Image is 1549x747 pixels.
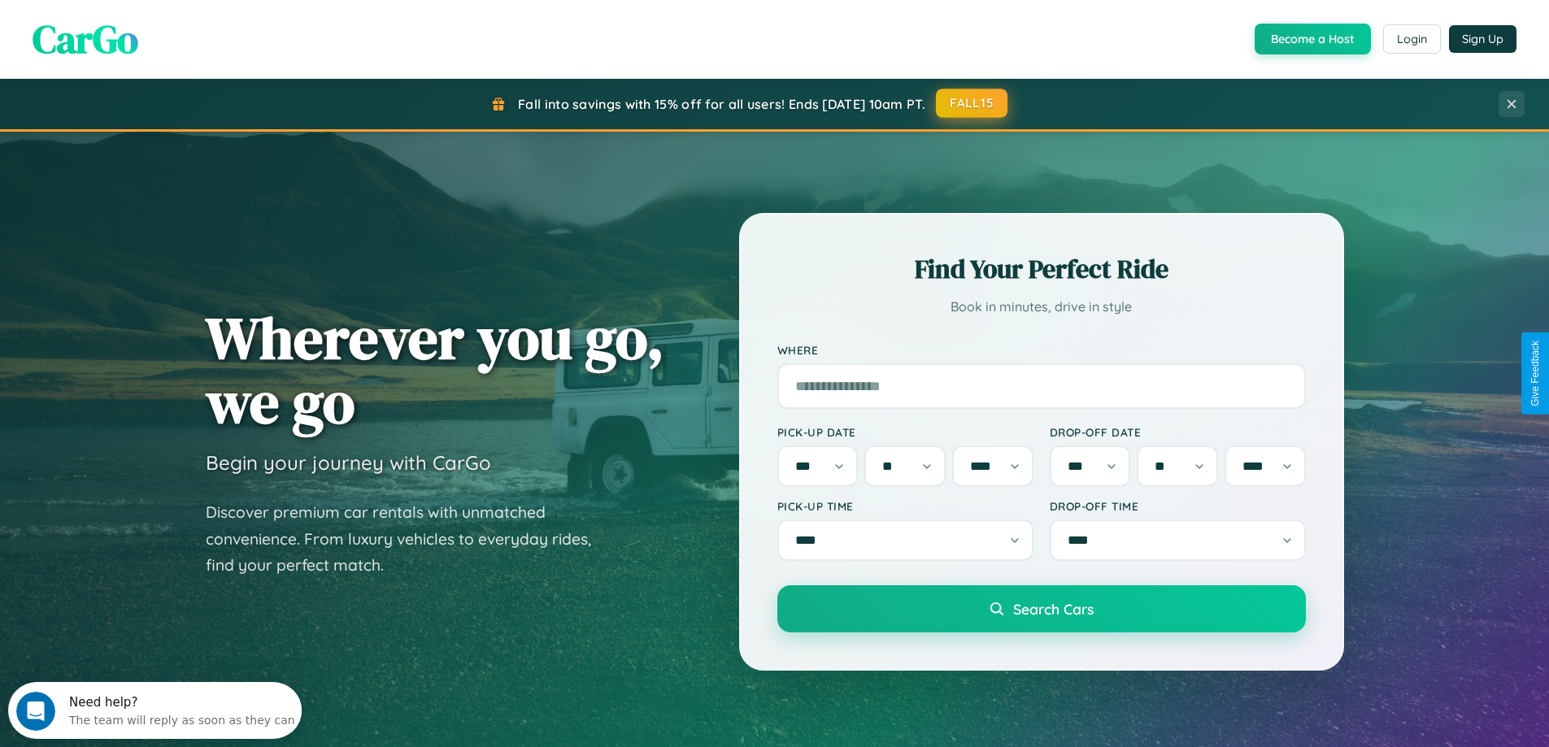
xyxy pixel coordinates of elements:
[61,14,287,27] div: Need help?
[777,499,1033,513] label: Pick-up Time
[777,343,1306,357] label: Where
[7,7,302,51] div: Open Intercom Messenger
[1013,600,1094,618] span: Search Cars
[16,692,55,731] iframe: Intercom live chat
[1383,24,1441,54] button: Login
[1255,24,1371,54] button: Become a Host
[206,499,612,579] p: Discover premium car rentals with unmatched convenience. From luxury vehicles to everyday rides, ...
[1050,425,1306,439] label: Drop-off Date
[8,682,302,739] iframe: Intercom live chat discovery launcher
[206,450,491,475] h3: Begin your journey with CarGo
[518,96,925,112] span: Fall into savings with 15% off for all users! Ends [DATE] 10am PT.
[777,251,1306,287] h2: Find Your Perfect Ride
[1050,499,1306,513] label: Drop-off Time
[206,306,664,434] h1: Wherever you go, we go
[777,425,1033,439] label: Pick-up Date
[61,27,287,44] div: The team will reply as soon as they can
[777,295,1306,319] p: Book in minutes, drive in style
[777,585,1306,632] button: Search Cars
[1529,341,1541,406] div: Give Feedback
[936,89,1007,118] button: FALL15
[1449,25,1516,53] button: Sign Up
[33,12,138,66] span: CarGo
